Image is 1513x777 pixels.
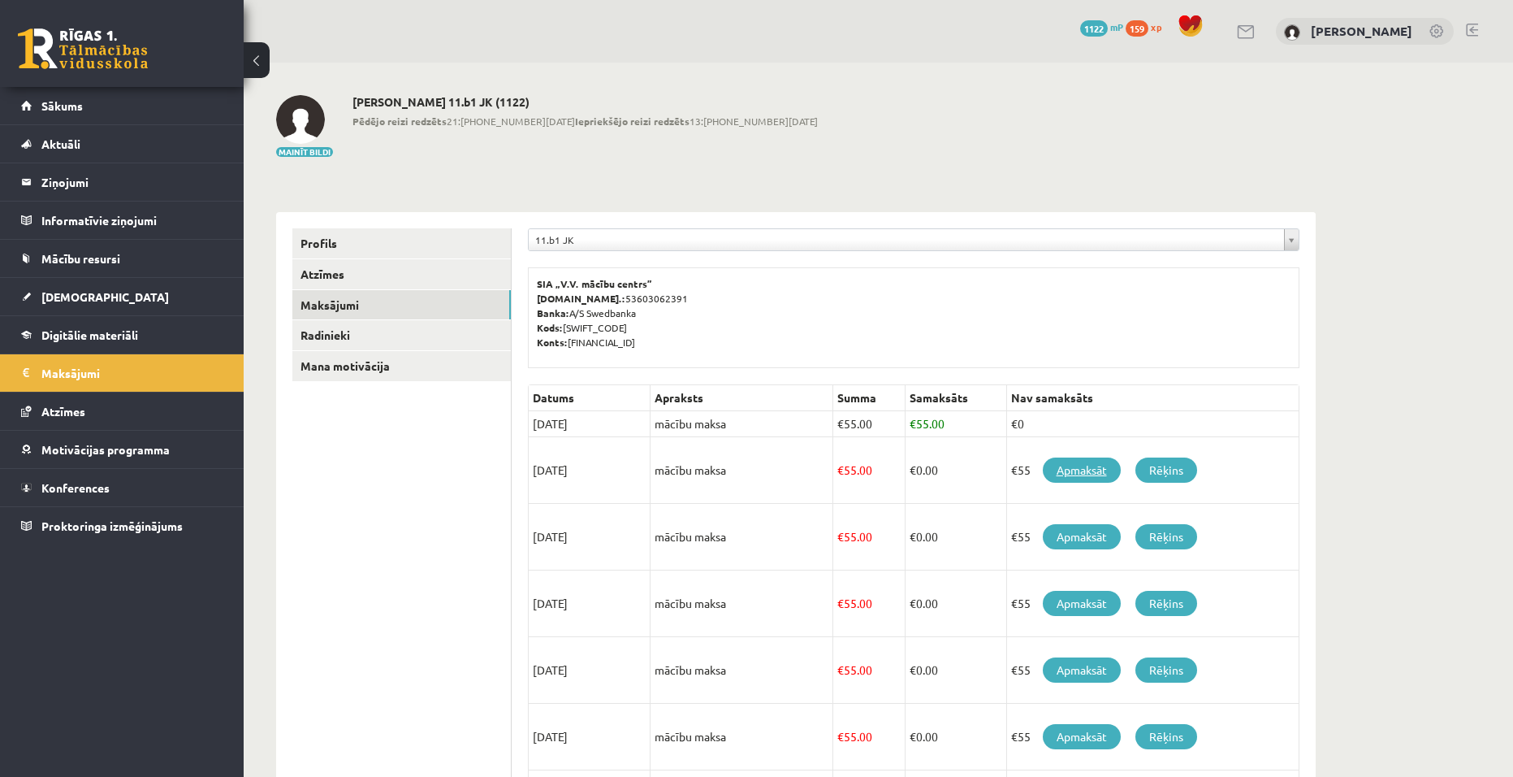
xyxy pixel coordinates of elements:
a: 159 xp [1126,20,1169,33]
a: Ziņojumi [21,163,223,201]
td: mācību maksa [651,504,833,571]
span: xp [1151,20,1161,33]
td: mācību maksa [651,437,833,504]
span: Konferences [41,480,110,495]
span: [DEMOGRAPHIC_DATA] [41,289,169,304]
td: 0.00 [905,437,1006,504]
legend: Ziņojumi [41,163,223,201]
span: Digitālie materiāli [41,328,138,342]
td: [DATE] [529,704,651,770]
td: 55.00 [833,437,906,504]
a: Rēķins [1135,591,1197,616]
td: €55 [1006,437,1299,504]
a: [DEMOGRAPHIC_DATA] [21,278,223,315]
a: Informatīvie ziņojumi [21,202,223,239]
th: Summa [833,385,906,411]
td: mācību maksa [651,637,833,704]
a: Mācību resursi [21,240,223,277]
td: 55.00 [905,411,1006,437]
th: Datums [529,385,651,411]
a: Profils [292,228,511,258]
a: Apmaksāt [1043,658,1121,683]
span: € [910,662,916,677]
td: 55.00 [833,411,906,437]
td: €55 [1006,704,1299,770]
b: Pēdējo reizi redzēts [352,115,447,128]
span: € [837,462,844,477]
td: 55.00 [833,571,906,637]
span: Sākums [41,98,83,113]
span: 11.b1 JK [535,229,1277,250]
b: Iepriekšējo reizi redzēts [575,115,689,128]
b: Konts: [537,336,568,349]
td: [DATE] [529,437,651,504]
a: Rēķins [1135,724,1197,749]
td: mācību maksa [651,571,833,637]
a: Konferences [21,469,223,506]
td: €55 [1006,571,1299,637]
td: [DATE] [529,637,651,704]
a: Maksājumi [292,290,511,320]
th: Apraksts [651,385,833,411]
a: 11.b1 JK [529,229,1299,250]
td: 0.00 [905,571,1006,637]
span: Proktoringa izmēģinājums [41,519,183,533]
a: Rēķins [1135,658,1197,683]
a: Apmaksāt [1043,591,1121,616]
button: Mainīt bildi [276,147,333,157]
span: Atzīmes [41,404,85,419]
a: Rēķins [1135,524,1197,549]
th: Nav samaksāts [1006,385,1299,411]
td: 55.00 [833,704,906,770]
a: Motivācijas programma [21,431,223,468]
td: mācību maksa [651,411,833,437]
td: €55 [1006,504,1299,571]
span: € [837,529,844,544]
span: 21:[PHONE_NUMBER][DATE] 13:[PHONE_NUMBER][DATE] [352,114,818,128]
img: Aleksis Āboliņš [1284,24,1300,41]
td: mācību maksa [651,704,833,770]
a: 1122 mP [1080,20,1123,33]
span: 1122 [1080,20,1108,37]
a: Proktoringa izmēģinājums [21,507,223,545]
td: 0.00 [905,704,1006,770]
a: Rēķins [1135,458,1197,483]
td: 55.00 [833,637,906,704]
h2: [PERSON_NAME] 11.b1 JK (1122) [352,95,818,109]
a: Radinieki [292,320,511,350]
a: Atzīmes [292,259,511,289]
b: Banka: [537,306,569,319]
span: € [910,529,916,544]
td: 55.00 [833,504,906,571]
span: 159 [1126,20,1148,37]
th: Samaksāts [905,385,1006,411]
span: € [910,462,916,477]
a: Rīgas 1. Tālmācības vidusskola [18,28,148,69]
a: Digitālie materiāli [21,316,223,354]
b: Kods: [537,321,563,334]
span: € [837,729,844,744]
td: [DATE] [529,504,651,571]
b: SIA „V.V. mācību centrs” [537,277,653,290]
a: Atzīmes [21,393,223,430]
span: € [837,662,844,677]
td: €55 [1006,637,1299,704]
span: Motivācijas programma [41,442,170,457]
a: Aktuāli [21,125,223,163]
span: mP [1110,20,1123,33]
span: € [910,596,916,610]
p: 53603062391 A/S Swedbanka [SWIFT_CODE] [FINANCIAL_ID] [537,276,1290,349]
a: Sākums [21,87,223,124]
a: Apmaksāt [1043,458,1121,483]
span: Aktuāli [41,137,80,151]
td: [DATE] [529,411,651,437]
span: € [910,416,916,431]
td: [DATE] [529,571,651,637]
legend: Informatīvie ziņojumi [41,202,223,239]
span: € [837,416,844,431]
td: €0 [1006,411,1299,437]
b: [DOMAIN_NAME].: [537,292,625,305]
td: 0.00 [905,504,1006,571]
a: Apmaksāt [1043,524,1121,549]
a: [PERSON_NAME] [1311,23,1412,39]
